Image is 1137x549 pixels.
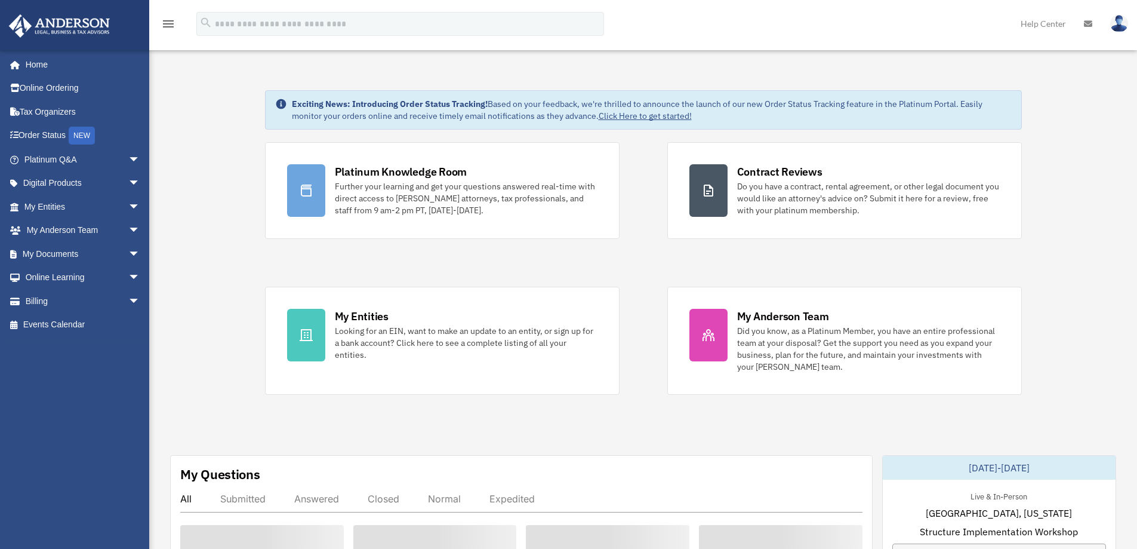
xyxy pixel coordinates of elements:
a: My Documentsarrow_drop_down [8,242,158,266]
span: arrow_drop_down [128,195,152,219]
a: Billingarrow_drop_down [8,289,158,313]
div: Platinum Knowledge Room [335,164,467,179]
span: Structure Implementation Workshop [920,525,1078,539]
div: Submitted [220,493,266,505]
i: search [199,16,212,29]
a: Click Here to get started! [599,111,692,121]
a: Digital Productsarrow_drop_down [8,171,158,195]
div: My Entities [335,309,389,324]
i: menu [161,17,175,31]
span: arrow_drop_down [128,171,152,196]
a: Events Calendar [8,313,158,337]
span: arrow_drop_down [128,266,152,290]
img: User Pic [1110,15,1128,32]
a: My Entities Looking for an EIN, want to make an update to an entity, or sign up for a bank accoun... [265,287,620,395]
a: Tax Organizers [8,100,158,124]
a: My Anderson Teamarrow_drop_down [8,219,158,243]
div: Normal [428,493,461,505]
div: My Anderson Team [737,309,829,324]
div: All [180,493,192,505]
div: Further your learning and get your questions answered real-time with direct access to [PERSON_NAM... [335,180,597,216]
div: [DATE]-[DATE] [883,456,1116,480]
span: arrow_drop_down [128,219,152,243]
div: Closed [368,493,399,505]
span: [GEOGRAPHIC_DATA], [US_STATE] [926,506,1072,520]
span: arrow_drop_down [128,242,152,266]
div: Based on your feedback, we're thrilled to announce the launch of our new Order Status Tracking fe... [292,98,1012,122]
a: My Anderson Team Did you know, as a Platinum Member, you have an entire professional team at your... [667,287,1022,395]
a: Platinum Knowledge Room Further your learning and get your questions answered real-time with dire... [265,142,620,239]
a: My Entitiesarrow_drop_down [8,195,158,219]
a: menu [161,21,175,31]
a: Home [8,53,152,76]
div: Live & In-Person [961,489,1037,502]
div: Expedited [489,493,535,505]
a: Platinum Q&Aarrow_drop_down [8,148,158,171]
img: Anderson Advisors Platinum Portal [5,14,113,38]
a: Order StatusNEW [8,124,158,148]
strong: Exciting News: Introducing Order Status Tracking! [292,99,488,109]
div: Do you have a contract, rental agreement, or other legal document you would like an attorney's ad... [737,180,1000,216]
div: Contract Reviews [737,164,822,179]
div: Looking for an EIN, want to make an update to an entity, or sign up for a bank account? Click her... [335,325,597,361]
a: Contract Reviews Do you have a contract, rental agreement, or other legal document you would like... [667,142,1022,239]
span: arrow_drop_down [128,289,152,314]
span: arrow_drop_down [128,148,152,172]
a: Online Learningarrow_drop_down [8,266,158,290]
div: Answered [294,493,339,505]
div: NEW [69,127,95,145]
a: Online Ordering [8,76,158,100]
div: Did you know, as a Platinum Member, you have an entire professional team at your disposal? Get th... [737,325,1000,373]
div: My Questions [180,465,260,483]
